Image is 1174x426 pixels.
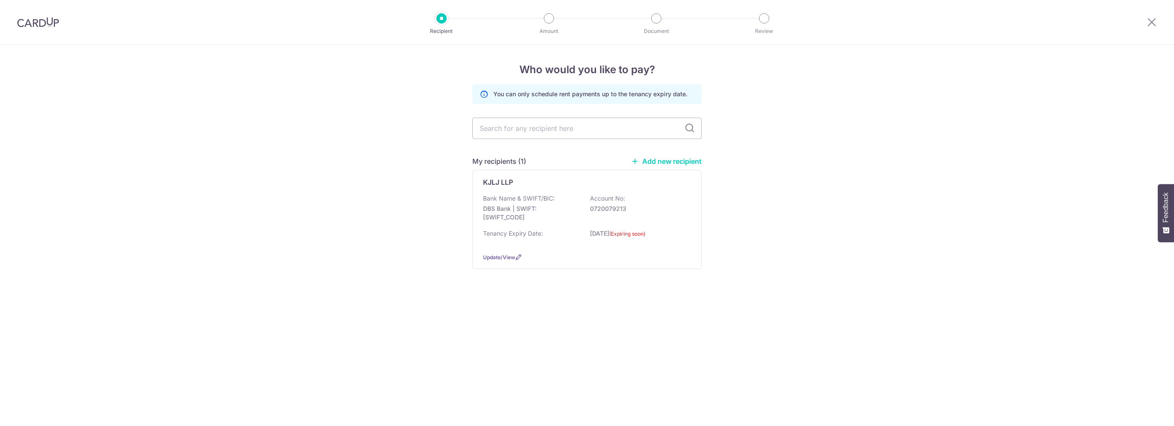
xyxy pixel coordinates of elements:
p: Amount [517,27,581,35]
p: Bank Name & SWIFT/BIC: [483,194,555,203]
p: Document [625,27,688,35]
a: Update/View [483,254,515,260]
h5: My recipients (1) [472,156,526,166]
img: CardUp [17,17,59,27]
p: [DATE] [590,229,686,243]
span: Feedback [1162,192,1170,222]
p: DBS Bank | SWIFT: [SWIFT_CODE] [483,204,579,222]
button: Feedback - Show survey [1158,184,1174,242]
p: Account No: [590,194,625,203]
p: Tenancy Expiry Date: [483,229,543,238]
iframe: Opens a widget where you can find more information [1119,400,1165,422]
p: Recipient [410,27,473,35]
label: (Expiring soon) [609,230,645,238]
h4: Who would you like to pay? [472,62,702,77]
input: Search for any recipient here [472,118,702,139]
p: KJLJ LLP [483,177,513,187]
p: 0720079213 [590,204,686,213]
p: You can only schedule rent payments up to the tenancy expiry date. [493,90,688,98]
p: Review [732,27,796,35]
a: Add new recipient [631,157,702,166]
